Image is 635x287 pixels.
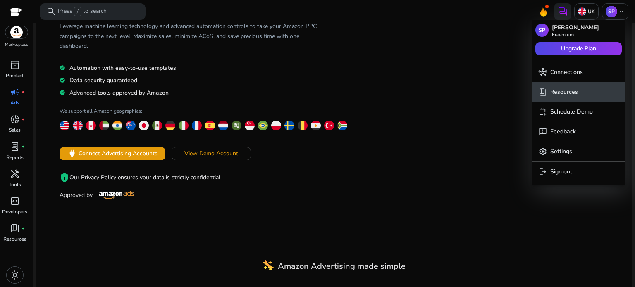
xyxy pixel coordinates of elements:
[539,88,547,96] span: book_4
[552,32,599,37] p: Freemium
[539,147,547,156] span: settings
[535,42,622,55] button: Upgrade Plan
[539,128,547,136] span: feedback
[539,168,547,176] span: logout
[561,44,596,53] span: Upgrade Plan
[552,23,599,32] p: [PERSON_NAME]
[539,108,547,116] span: calendar_add_on
[535,24,549,37] p: SP
[550,147,572,156] p: Settings
[550,127,576,136] p: Feedback
[550,88,578,97] p: Resources
[539,68,547,76] span: hub
[550,167,572,176] p: Sign out
[550,68,583,77] p: Connections
[550,107,593,116] p: Schedule Demo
